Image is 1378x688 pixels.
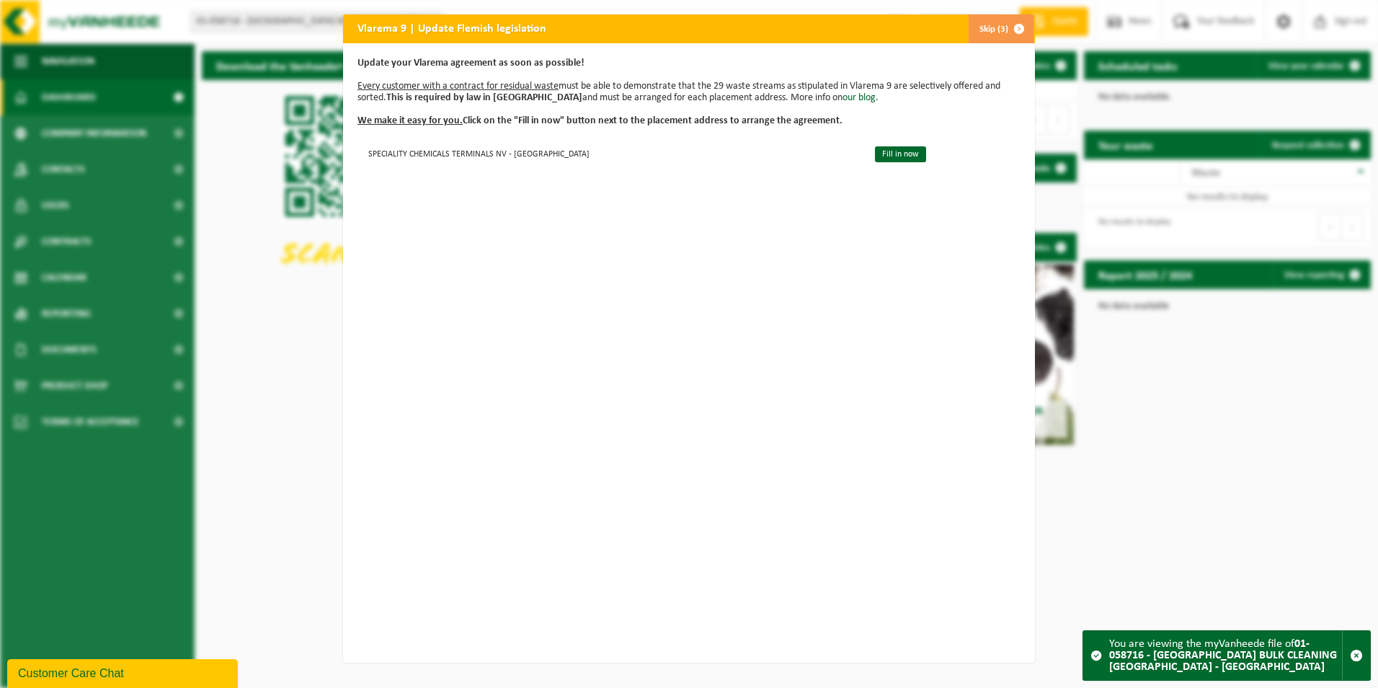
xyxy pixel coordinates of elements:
[968,14,1033,43] button: Skip (3)
[386,92,582,103] b: This is required by law in [GEOGRAPHIC_DATA]
[357,81,559,92] u: Every customer with a contract for residual waste
[357,115,463,126] u: We make it easy for you.
[343,14,561,42] h2: Vlarema 9 | Update Flemish legislation
[357,141,863,165] td: SPECIALITY CHEMICALS TERMINALS NV - [GEOGRAPHIC_DATA]
[843,92,879,103] a: our blog.
[875,146,926,162] a: Fill in now
[357,58,584,69] b: Update your Vlarema agreement as soon as possible!
[357,58,1021,127] p: must be able to demonstrate that the 29 waste streams as stipulated in Vlarema 9 are selectively ...
[7,656,241,688] iframe: chat widget
[357,115,843,126] b: Click on the "Fill in now" button next to the placement address to arrange the agreement.
[979,25,1008,34] font: Skip (3)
